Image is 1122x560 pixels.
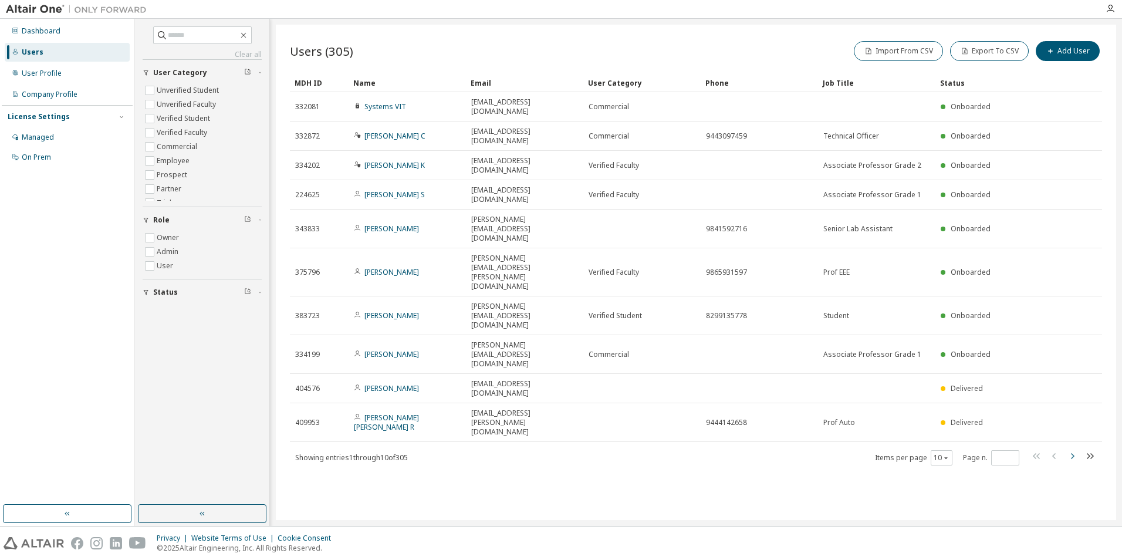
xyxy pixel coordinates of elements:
[934,453,949,463] button: 10
[471,409,578,437] span: [EMAIL_ADDRESS][PERSON_NAME][DOMAIN_NAME]
[157,534,191,543] div: Privacy
[589,350,629,359] span: Commercial
[157,112,212,126] label: Verified Student
[364,267,419,277] a: [PERSON_NAME]
[471,340,578,369] span: [PERSON_NAME][EMAIL_ADDRESS][DOMAIN_NAME]
[940,73,1032,92] div: Status
[951,311,991,321] span: Onboarded
[143,50,262,59] a: Clear all
[8,112,70,122] div: License Settings
[22,133,54,142] div: Managed
[471,73,579,92] div: Email
[4,537,64,549] img: altair_logo.svg
[143,279,262,305] button: Status
[589,311,642,321] span: Verified Student
[706,418,747,427] span: 9444142658
[143,207,262,233] button: Role
[706,224,747,234] span: 9841592716
[353,73,461,92] div: Name
[364,102,406,112] a: Systems VIT
[295,418,320,427] span: 409953
[950,41,1029,61] button: Export To CSV
[823,268,850,277] span: Prof EEE
[951,160,991,170] span: Onboarded
[157,196,174,210] label: Trial
[153,68,207,77] span: User Category
[1036,41,1100,61] button: Add User
[364,190,425,200] a: [PERSON_NAME] S
[823,350,921,359] span: Associate Professor Grade 1
[951,131,991,141] span: Onboarded
[823,311,849,321] span: Student
[471,302,578,330] span: [PERSON_NAME][EMAIL_ADDRESS][DOMAIN_NAME]
[471,127,578,146] span: [EMAIL_ADDRESS][DOMAIN_NAME]
[364,349,419,359] a: [PERSON_NAME]
[295,73,344,92] div: MDH ID
[951,417,983,427] span: Delivered
[364,131,425,141] a: [PERSON_NAME] C
[364,160,425,170] a: [PERSON_NAME] K
[295,224,320,234] span: 343833
[244,215,251,225] span: Clear filter
[364,383,419,393] a: [PERSON_NAME]
[295,102,320,112] span: 332081
[589,268,639,277] span: Verified Faculty
[951,383,983,393] span: Delivered
[143,60,262,86] button: User Category
[951,267,991,277] span: Onboarded
[153,215,170,225] span: Role
[854,41,943,61] button: Import From CSV
[157,259,175,273] label: User
[71,537,83,549] img: facebook.svg
[295,268,320,277] span: 375796
[471,379,578,398] span: [EMAIL_ADDRESS][DOMAIN_NAME]
[823,190,921,200] span: Associate Professor Grade 1
[471,185,578,204] span: [EMAIL_ADDRESS][DOMAIN_NAME]
[951,102,991,112] span: Onboarded
[22,48,43,57] div: Users
[153,288,178,297] span: Status
[295,190,320,200] span: 224625
[157,245,181,259] label: Admin
[295,453,408,463] span: Showing entries 1 through 10 of 305
[951,224,991,234] span: Onboarded
[589,190,639,200] span: Verified Faculty
[6,4,153,15] img: Altair One
[354,413,419,432] a: [PERSON_NAME] [PERSON_NAME] R
[364,311,419,321] a: [PERSON_NAME]
[706,268,747,277] span: 9865931597
[589,131,629,141] span: Commercial
[823,161,921,170] span: Associate Professor Grade 2
[823,131,879,141] span: Technical Officer
[295,161,320,170] span: 334202
[823,224,893,234] span: Senior Lab Assistant
[290,43,353,59] span: Users (305)
[110,537,122,549] img: linkedin.svg
[22,153,51,162] div: On Prem
[295,384,320,393] span: 404576
[244,68,251,77] span: Clear filter
[705,73,813,92] div: Phone
[706,311,747,321] span: 8299135778
[471,215,578,243] span: [PERSON_NAME][EMAIL_ADDRESS][DOMAIN_NAME]
[157,231,181,245] label: Owner
[244,288,251,297] span: Clear filter
[157,543,338,553] p: © 2025 Altair Engineering, Inc. All Rights Reserved.
[295,350,320,359] span: 334199
[157,83,221,97] label: Unverified Student
[278,534,338,543] div: Cookie Consent
[364,224,419,234] a: [PERSON_NAME]
[951,190,991,200] span: Onboarded
[471,97,578,116] span: [EMAIL_ADDRESS][DOMAIN_NAME]
[22,26,60,36] div: Dashboard
[589,102,629,112] span: Commercial
[22,90,77,99] div: Company Profile
[157,97,218,112] label: Unverified Faculty
[963,450,1019,465] span: Page n.
[588,73,696,92] div: User Category
[90,537,103,549] img: instagram.svg
[823,73,931,92] div: Job Title
[129,537,146,549] img: youtube.svg
[295,311,320,321] span: 383723
[157,126,209,140] label: Verified Faculty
